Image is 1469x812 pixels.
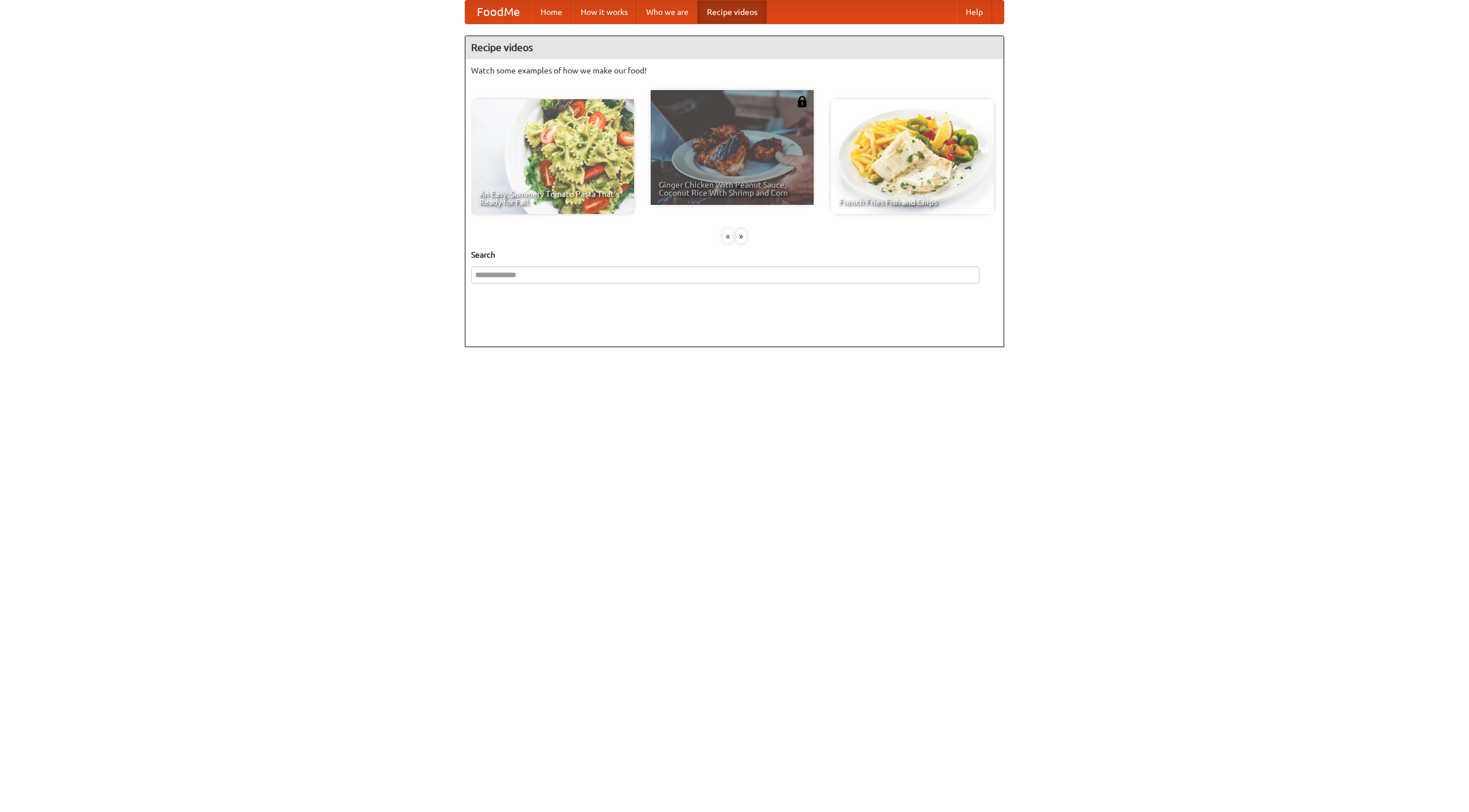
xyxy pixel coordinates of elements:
[839,198,986,206] span: French Fries Fish and Chips
[957,1,992,24] a: Help
[572,1,637,24] a: How it works
[471,65,998,76] p: Watch some examples of how we make our food!
[479,190,626,206] span: An Easy, Summery Tomato Pasta That's Ready for Fall
[698,1,767,24] a: Recipe videos
[796,96,808,107] img: 483408.png
[471,249,998,261] h5: Search
[736,229,747,243] div: »
[722,229,733,243] div: «
[831,99,994,214] a: French Fries Fish and Chips
[471,99,634,214] a: An Easy, Summery Tomato Pasta That's Ready for Fall
[465,1,531,24] a: FoodMe
[637,1,698,24] a: Who we are
[531,1,572,24] a: Home
[465,36,1004,59] h4: Recipe videos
